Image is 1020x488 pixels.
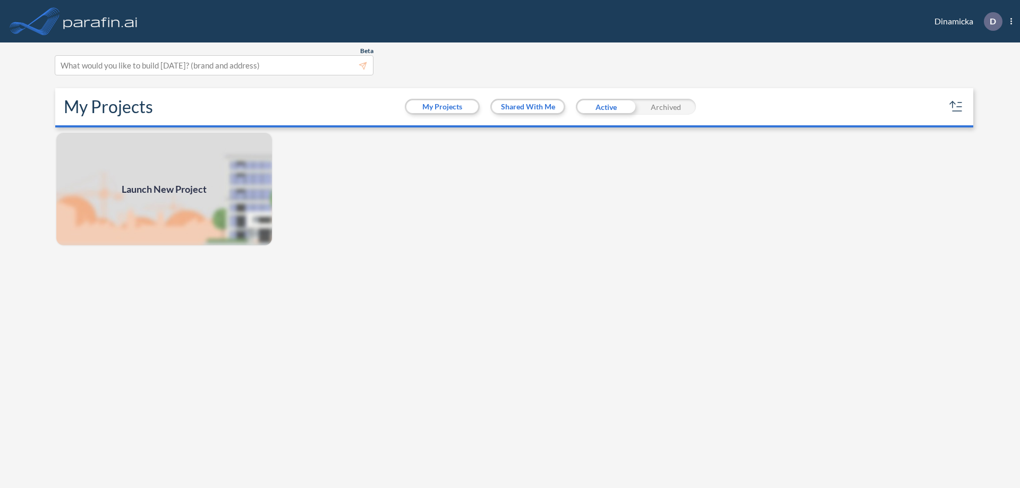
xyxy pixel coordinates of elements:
[990,16,996,26] p: D
[919,12,1012,31] div: Dinamicka
[61,11,140,32] img: logo
[406,100,478,113] button: My Projects
[636,99,696,115] div: Archived
[948,98,965,115] button: sort
[576,99,636,115] div: Active
[55,132,273,246] a: Launch New Project
[64,97,153,117] h2: My Projects
[360,47,373,55] span: Beta
[122,182,207,196] span: Launch New Project
[55,132,273,246] img: add
[492,100,564,113] button: Shared With Me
